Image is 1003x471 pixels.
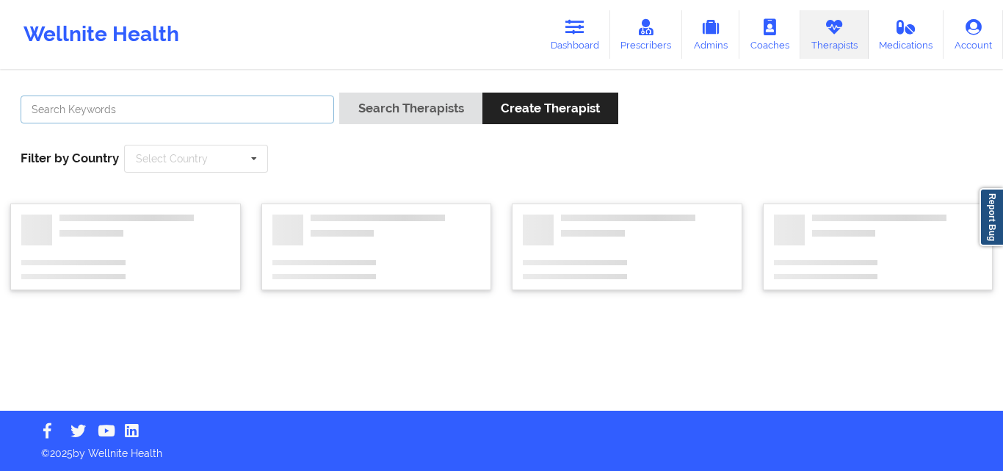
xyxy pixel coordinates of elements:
a: Account [944,10,1003,59]
a: Therapists [800,10,869,59]
a: Coaches [739,10,800,59]
p: © 2025 by Wellnite Health [31,436,972,461]
a: Dashboard [540,10,610,59]
a: Admins [682,10,739,59]
span: Filter by Country [21,151,119,165]
input: Search Keywords [21,96,334,123]
a: Prescribers [610,10,683,59]
a: Report Bug [980,188,1003,246]
a: Medications [869,10,944,59]
div: Select Country [136,154,208,164]
button: Search Therapists [339,93,482,124]
button: Create Therapist [482,93,618,124]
